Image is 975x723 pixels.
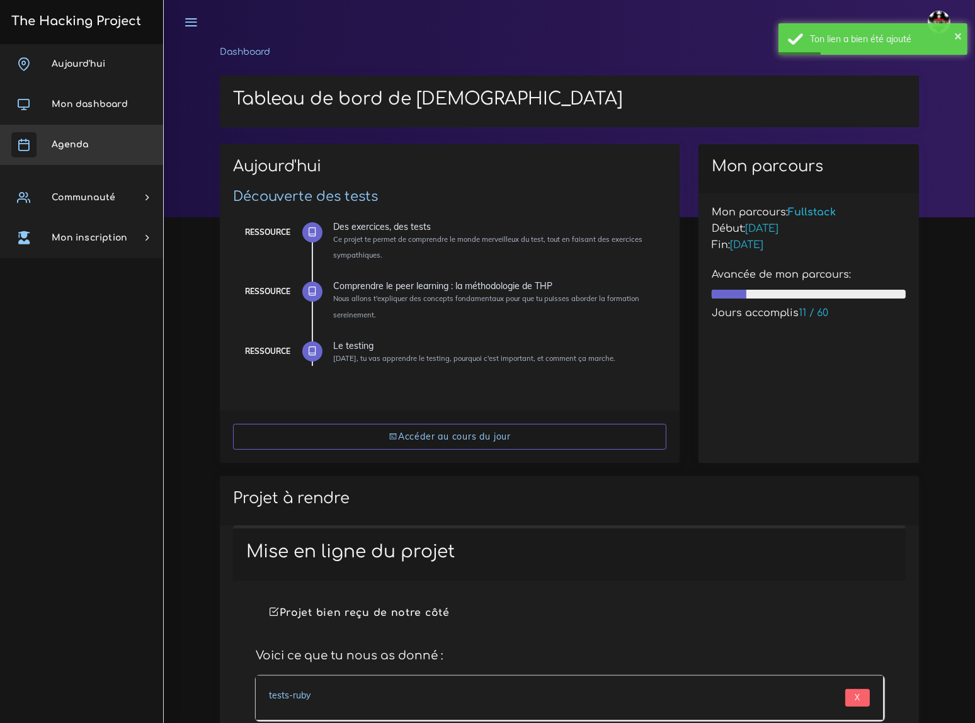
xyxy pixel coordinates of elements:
small: Nous allons t'expliquer des concepts fondamentaux pour que tu puisses aborder la formation serein... [333,294,639,319]
h5: Fin: [712,239,906,251]
div: Ressource [245,344,290,358]
h2: Mon parcours [712,157,906,176]
a: tests-ruby [269,690,311,701]
h5: Mon parcours: [712,207,906,219]
input: X [845,689,870,707]
small: Ce projet te permet de comprendre le monde merveilleux du test, tout en faisant des exercices sym... [333,235,642,259]
a: Découverte des tests [233,189,378,204]
a: Accéder au cours du jour [233,424,666,450]
h2: Projet à rendre [233,489,906,508]
span: [DATE] [745,223,778,234]
div: Comprendre le peer learning : la méthodologie de THP [333,282,657,290]
button: × [954,29,962,42]
div: Le testing [333,341,657,350]
span: [DATE] [730,239,763,251]
h1: Tableau de bord de [DEMOGRAPHIC_DATA] [233,89,906,110]
span: Aujourd'hui [52,59,105,69]
span: Communauté [52,193,115,202]
small: [DATE], tu vas apprendre le testing, pourquoi c'est important, et comment ça marche. [333,354,615,363]
h1: Mise en ligne du projet [246,542,892,563]
div: Ton lien a bien été ajouté [810,33,958,45]
h4: Voici ce que tu nous as donné : [256,649,883,663]
h5: Jours accomplis [712,307,906,319]
img: avatar [928,11,950,33]
h5: Avancée de mon parcours: [712,269,906,281]
span: Agenda [52,140,88,149]
h2: Aujourd'hui [233,157,666,185]
div: Ressource [245,225,290,239]
h5: Début: [712,223,906,235]
span: Mon inscription [52,233,127,242]
div: Des exercices, des tests [333,222,657,231]
span: 11 / 60 [799,307,828,319]
h3: The Hacking Project [8,14,141,28]
span: Mon dashboard [52,100,128,109]
div: Ressource [245,285,290,299]
span: Fullstack [788,207,836,218]
a: Dashboard [220,47,270,57]
h4: Projet bien reçu de notre côté [269,607,870,619]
